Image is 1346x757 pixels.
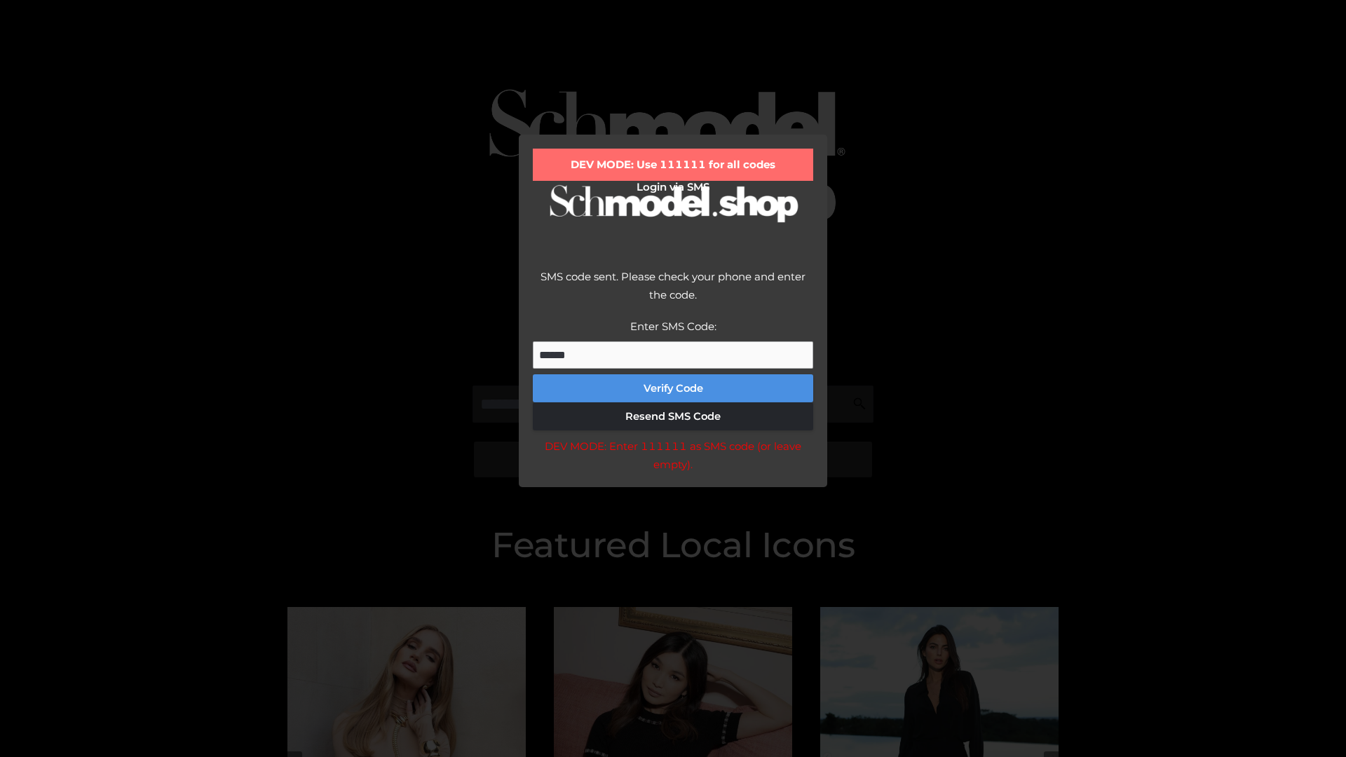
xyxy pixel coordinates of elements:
[630,320,716,333] label: Enter SMS Code:
[533,402,813,430] button: Resend SMS Code
[533,181,813,193] h2: Login via SMS
[533,437,813,473] div: DEV MODE: Enter 111111 as SMS code (or leave empty).
[533,374,813,402] button: Verify Code
[533,268,813,318] div: SMS code sent. Please check your phone and enter the code.
[533,149,813,181] div: DEV MODE: Use 111111 for all codes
